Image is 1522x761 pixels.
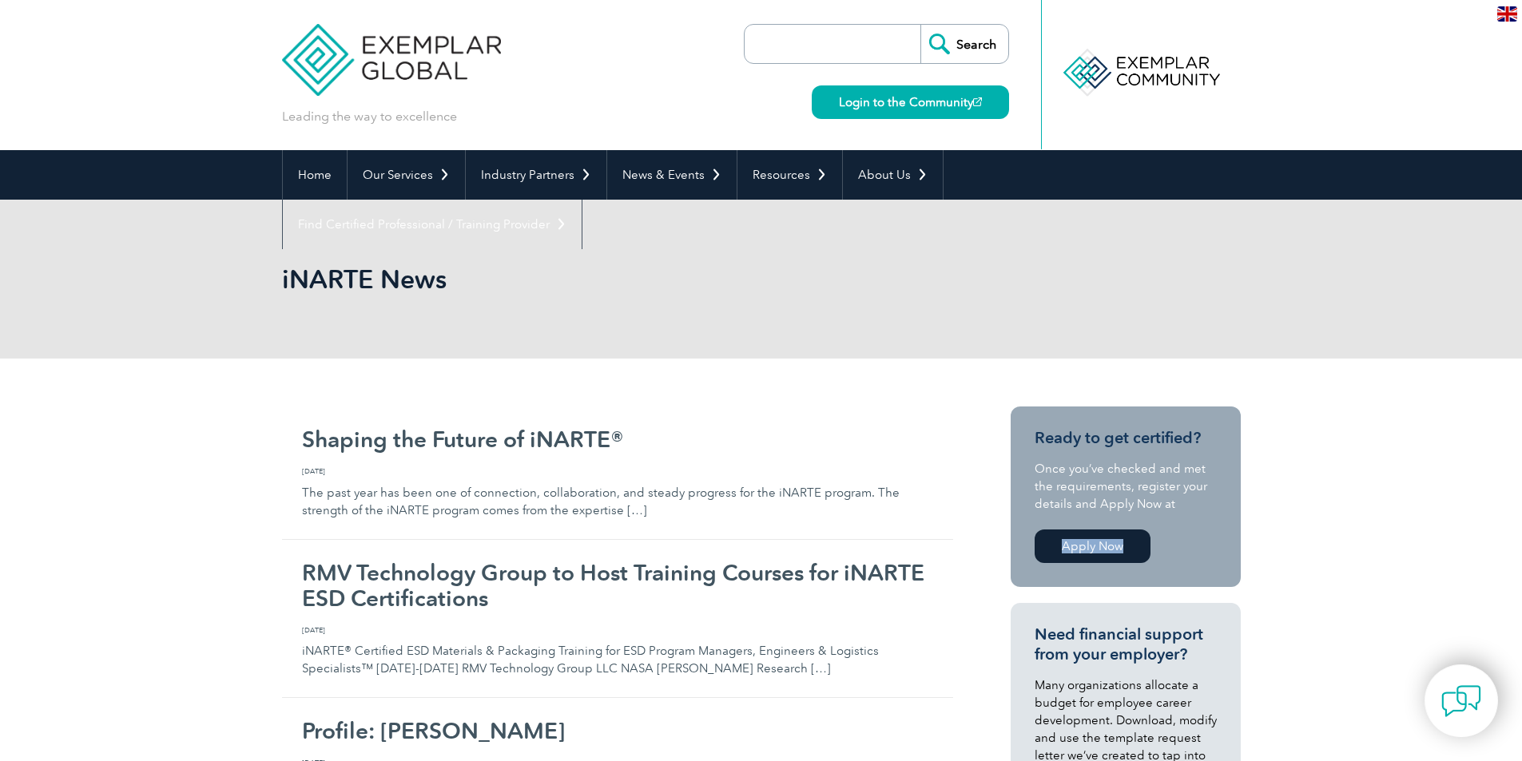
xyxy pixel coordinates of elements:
[737,150,842,200] a: Resources
[283,200,582,249] a: Find Certified Professional / Training Provider
[466,150,606,200] a: Industry Partners
[302,624,933,636] span: [DATE]
[302,426,933,452] h2: Shaping the Future of iNARTE®
[282,540,953,699] a: RMV Technology Group to Host Training Courses for iNARTE ESD Certifications [DATE] iNARTE® Certif...
[282,264,896,295] h1: iNARTE News
[302,624,933,678] p: iNARTE® Certified ESD Materials & Packaging Training for ESD Program Managers, Engineers & Logist...
[302,466,933,519] p: The past year has been one of connection, collaboration, and steady progress for the iNARTE progr...
[1441,681,1481,721] img: contact-chat.png
[1035,624,1217,664] h3: Need financial support from your employer?
[283,150,347,200] a: Home
[843,150,943,200] a: About Us
[607,150,737,200] a: News & Events
[282,108,457,125] p: Leading the way to excellence
[302,560,933,611] h2: RMV Technology Group to Host Training Courses for iNARTE ESD Certifications
[973,97,982,106] img: open_square.png
[302,718,933,743] h2: Profile: [PERSON_NAME]
[812,85,1009,119] a: Login to the Community
[302,466,933,477] span: [DATE]
[348,150,465,200] a: Our Services
[920,25,1008,63] input: Search
[1035,428,1217,448] h3: Ready to get certified?
[1497,6,1517,22] img: en
[282,406,953,540] a: Shaping the Future of iNARTE® [DATE] The past year has been one of connection, collaboration, and...
[1035,460,1217,513] p: Once you’ve checked and met the requirements, register your details and Apply Now at
[1035,529,1150,563] a: Apply Now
